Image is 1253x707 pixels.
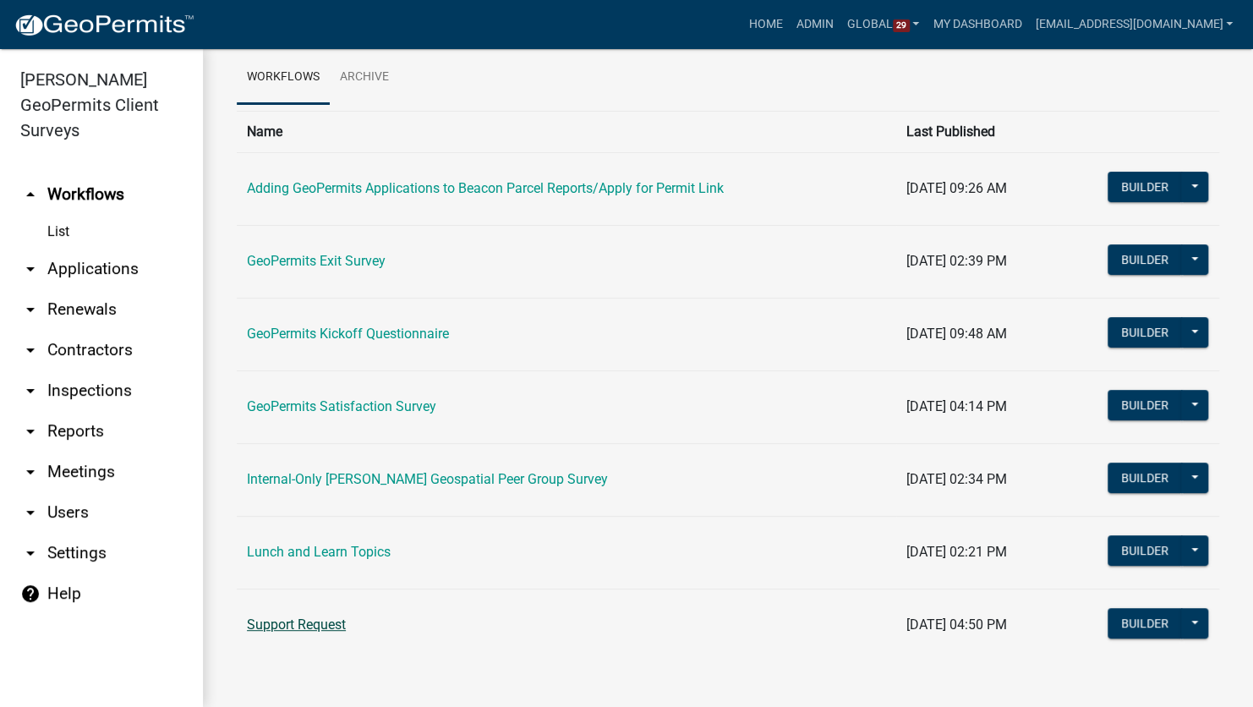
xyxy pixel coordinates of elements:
[20,381,41,401] i: arrow_drop_down
[20,462,41,482] i: arrow_drop_down
[247,398,436,414] a: GeoPermits Satisfaction Survey
[1108,608,1182,638] button: Builder
[926,8,1028,41] a: My Dashboard
[20,184,41,205] i: arrow_drop_up
[247,617,346,633] a: Support Request
[20,259,41,279] i: arrow_drop_down
[20,502,41,523] i: arrow_drop_down
[790,8,840,41] a: Admin
[742,8,790,41] a: Home
[906,326,1007,342] span: [DATE] 09:48 AM
[1108,390,1182,420] button: Builder
[330,51,399,105] a: Archive
[896,111,1057,152] th: Last Published
[20,299,41,320] i: arrow_drop_down
[247,253,386,269] a: GeoPermits Exit Survey
[247,326,449,342] a: GeoPermits Kickoff Questionnaire
[247,471,608,487] a: Internal-Only [PERSON_NAME] Geospatial Peer Group Survey
[906,398,1007,414] span: [DATE] 04:14 PM
[893,19,910,33] span: 29
[906,180,1007,196] span: [DATE] 09:26 AM
[906,253,1007,269] span: [DATE] 02:39 PM
[237,51,330,105] a: Workflows
[20,584,41,604] i: help
[906,544,1007,560] span: [DATE] 02:21 PM
[1108,244,1182,275] button: Builder
[20,340,41,360] i: arrow_drop_down
[840,8,927,41] a: Global29
[1108,172,1182,202] button: Builder
[247,180,724,196] a: Adding GeoPermits Applications to Beacon Parcel Reports/Apply for Permit Link
[1108,463,1182,493] button: Builder
[20,543,41,563] i: arrow_drop_down
[1108,535,1182,566] button: Builder
[1028,8,1239,41] a: [EMAIL_ADDRESS][DOMAIN_NAME]
[906,471,1007,487] span: [DATE] 02:34 PM
[906,617,1007,633] span: [DATE] 04:50 PM
[247,544,391,560] a: Lunch and Learn Topics
[237,111,896,152] th: Name
[20,421,41,441] i: arrow_drop_down
[1108,317,1182,348] button: Builder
